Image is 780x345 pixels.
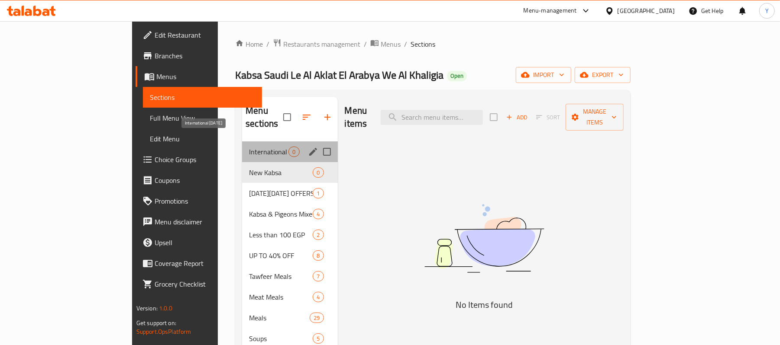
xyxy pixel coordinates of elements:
[283,39,360,49] span: Restaurants management
[273,38,360,50] a: Restaurants management
[242,245,337,266] div: UP TO 40% OFF8
[317,107,338,128] button: Add section
[136,253,262,274] a: Coverage Report
[447,72,467,80] span: Open
[370,38,401,50] a: Menus
[310,313,324,323] div: items
[381,39,401,49] span: Menus
[136,170,262,191] a: Coupons
[582,70,624,80] span: export
[242,183,337,204] div: [DATE][DATE] OFFERS1
[155,279,256,289] span: Grocery Checklist
[249,313,310,323] span: Meals
[242,162,337,183] div: New Kabsa0
[249,209,313,219] span: Kabsa & Pigeons Mixes
[313,188,324,198] div: items
[136,274,262,294] a: Grocery Checklist
[313,250,324,261] div: items
[242,307,337,328] div: Meals29
[313,333,324,344] div: items
[156,71,256,82] span: Menus
[136,232,262,253] a: Upsell
[313,293,323,301] span: 4
[503,111,531,124] span: Add item
[313,252,323,260] span: 8
[573,106,617,128] span: Manage items
[765,6,769,16] span: Y
[155,175,256,185] span: Coupons
[376,181,592,296] img: dish.svg
[155,51,256,61] span: Branches
[566,104,624,131] button: Manage items
[136,303,158,314] span: Version:
[531,111,566,124] span: Sort items
[249,230,313,240] span: Less than 100 EGP
[289,148,299,156] span: 0
[313,335,323,343] span: 5
[150,113,256,123] span: Full Menu View
[136,326,191,337] a: Support.OpsPlatform
[313,167,324,178] div: items
[136,25,262,45] a: Edit Restaurant
[249,167,313,178] span: New Kabsa
[155,258,256,268] span: Coverage Report
[381,110,483,125] input: search
[447,71,467,81] div: Open
[516,67,571,83] button: import
[505,112,528,122] span: Add
[313,189,323,198] span: 1
[266,39,269,49] li: /
[313,272,323,281] span: 7
[376,298,592,312] h5: No Items found
[143,128,262,149] a: Edit Menu
[313,210,323,218] span: 4
[310,314,323,322] span: 29
[364,39,367,49] li: /
[345,104,371,130] h2: Menu items
[249,188,313,198] span: [DATE][DATE] OFFERS
[313,231,323,239] span: 2
[313,169,323,177] span: 0
[503,111,531,124] button: Add
[288,147,299,157] div: items
[136,149,262,170] a: Choice Groups
[136,45,262,66] a: Branches
[523,70,564,80] span: import
[278,108,296,126] span: Select all sections
[411,39,435,49] span: Sections
[249,250,313,261] span: UP TO 40% OFF
[313,271,324,281] div: items
[159,303,172,314] span: 1.0.0
[136,211,262,232] a: Menu disclaimer
[313,292,324,302] div: items
[249,271,313,281] span: Tawfeer Meals
[136,191,262,211] a: Promotions
[136,317,176,329] span: Get support on:
[524,6,577,16] div: Menu-management
[235,65,443,85] span: Kabsa Saudi Le Al Aklat El Arabya We Al Khaligia
[249,292,313,302] span: Meat Meals
[136,66,262,87] a: Menus
[242,287,337,307] div: Meat Meals4
[150,134,256,144] span: Edit Menu
[235,38,631,50] nav: breadcrumb
[249,333,313,344] span: Soups
[618,6,675,16] div: [GEOGRAPHIC_DATA]
[155,30,256,40] span: Edit Restaurant
[242,224,337,245] div: Less than 100 EGP2
[155,154,256,165] span: Choice Groups
[249,147,288,157] span: International [DATE]
[143,108,262,128] a: Full Menu View
[246,104,283,130] h2: Menu sections
[155,196,256,206] span: Promotions
[249,188,313,198] div: BLACK FRIDAY OFFERS
[242,141,337,162] div: International [DATE]0edit
[143,87,262,108] a: Sections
